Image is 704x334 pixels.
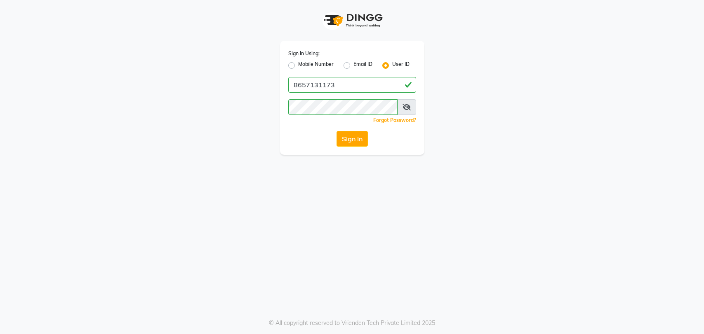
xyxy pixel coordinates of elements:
label: Sign In Using: [288,50,320,57]
input: Username [288,77,416,93]
a: Forgot Password? [373,117,416,123]
label: Email ID [353,61,372,70]
input: Username [288,99,398,115]
label: User ID [392,61,410,70]
button: Sign In [337,131,368,147]
img: logo1.svg [319,8,385,33]
label: Mobile Number [298,61,334,70]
